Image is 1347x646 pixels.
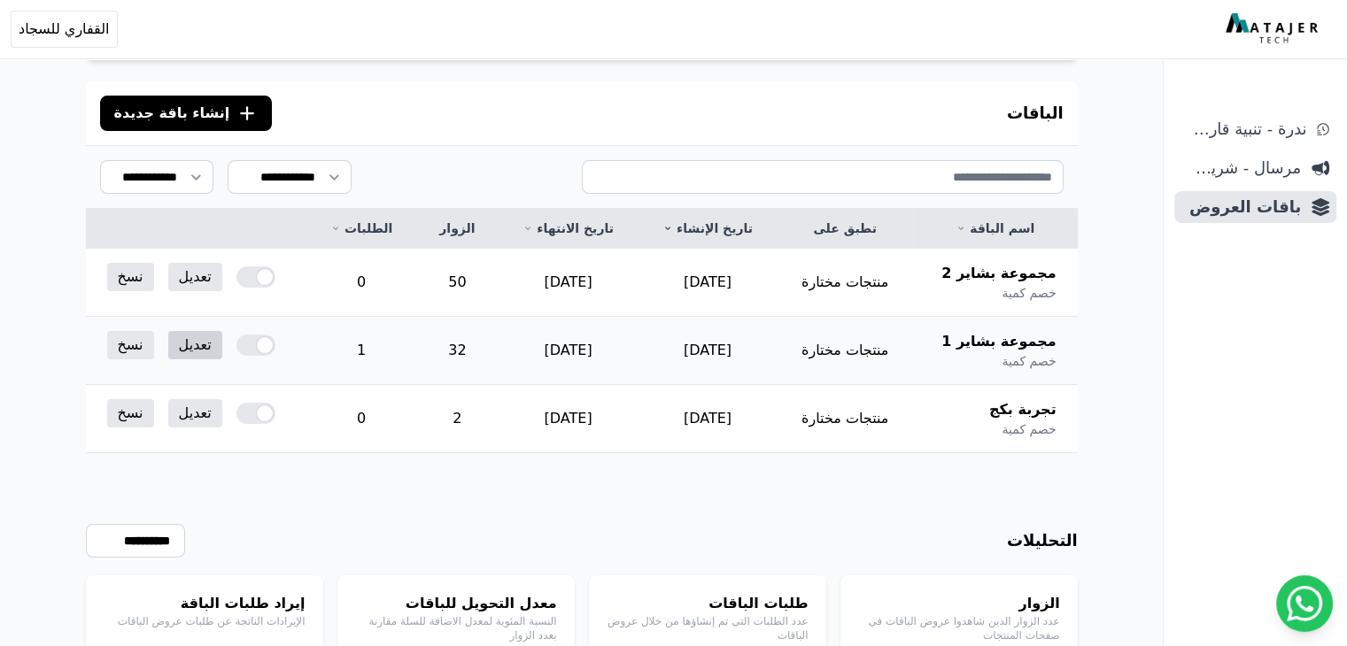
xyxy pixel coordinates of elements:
[941,331,1056,352] span: مجموعة بشاير 1
[1226,13,1322,45] img: MatajerTech Logo
[1181,195,1301,219] span: باقات العروض
[168,263,222,291] a: تعديل
[777,209,912,249] th: تطبق على
[989,399,1057,420] span: تجربة بكج
[638,385,777,453] td: [DATE]
[499,249,639,317] td: [DATE]
[168,331,222,359] a: تعديل
[638,317,777,385] td: [DATE]
[499,385,639,453] td: [DATE]
[168,399,222,427] a: تعديل
[306,317,416,385] td: 1
[858,614,1060,642] p: عدد الزوار الذين شاهدوا عروض الباقات في صفحات المنتجات
[607,614,809,642] p: عدد الطلبات التي تم إنشاؤها من خلال عروض الباقات
[104,593,306,614] h4: إيراد طلبات الباقة
[19,19,110,40] span: القفاري للسجاد
[1007,101,1064,126] h3: الباقات
[777,249,912,317] td: منتجات مختارة
[355,614,557,642] p: النسبة المئوية لمعدل الاضافة للسلة مقارنة بعدد الزوار
[777,385,912,453] td: منتجات مختارة
[1002,420,1056,438] span: خصم كمية
[104,614,306,628] p: الإيرادات الناتجة عن طلبات عروض الباقات
[355,593,557,614] h4: معدل التحويل للباقات
[114,103,230,124] span: إنشاء باقة جديدة
[416,209,499,249] th: الزوار
[1007,528,1078,553] h3: التحليلات
[520,219,617,237] a: تاريخ الانتهاء
[306,249,416,317] td: 0
[416,317,499,385] td: 32
[1002,284,1056,302] span: خصم كمية
[100,96,273,131] button: إنشاء باقة جديدة
[858,593,1060,614] h4: الزوار
[607,593,809,614] h4: طلبات الباقات
[638,249,777,317] td: [DATE]
[306,385,416,453] td: 0
[1181,156,1301,181] span: مرسال - شريط دعاية
[416,249,499,317] td: 50
[499,317,639,385] td: [DATE]
[107,399,154,427] a: نسخ
[941,263,1056,284] span: مجموعة بشاير 2
[777,317,912,385] td: منتجات مختارة
[107,263,154,291] a: نسخ
[1002,352,1056,370] span: خصم كمية
[107,331,154,359] a: نسخ
[11,11,118,48] button: القفاري للسجاد
[1181,117,1306,142] span: ندرة - تنبية قارب علي النفاذ
[934,219,1057,237] a: اسم الباقة
[416,385,499,453] td: 2
[328,219,395,237] a: الطلبات
[659,219,755,237] a: تاريخ الإنشاء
